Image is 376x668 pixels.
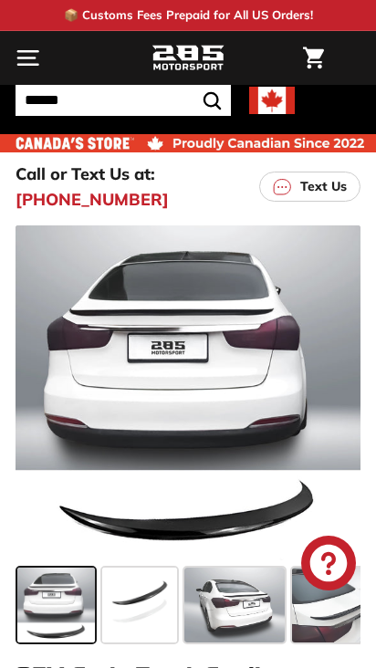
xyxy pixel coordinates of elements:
inbox-online-store-chat: Shopify online store chat [296,536,361,595]
p: Text Us [300,177,347,196]
p: Call or Text Us at: [16,162,155,186]
img: Logo_285_Motorsport_areodynamics_components [151,43,225,74]
a: Cart [294,32,333,84]
a: [PHONE_NUMBER] [16,187,169,212]
input: Search [16,85,231,116]
p: 📦 Customs Fees Prepaid for All US Orders! [64,6,313,25]
a: Text Us [259,172,360,202]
